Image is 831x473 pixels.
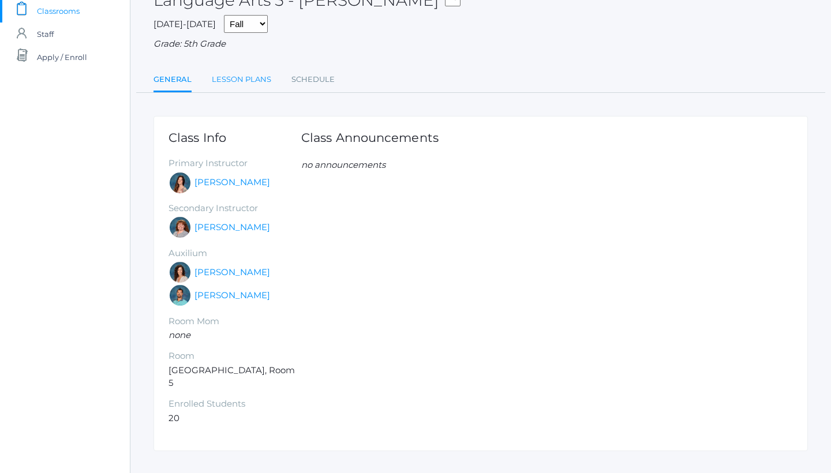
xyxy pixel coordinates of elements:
[169,216,192,239] div: Sarah Bence
[169,399,301,409] h5: Enrolled Students
[169,171,192,194] div: Rebecca Salazar
[212,68,271,91] a: Lesson Plans
[169,131,301,144] h1: Class Info
[37,22,54,46] span: Staff
[154,68,192,93] a: General
[154,18,216,29] span: [DATE]-[DATE]
[169,284,192,307] div: Westen Taylor
[169,261,192,284] div: Cari Burke
[194,221,270,234] a: [PERSON_NAME]
[291,68,335,91] a: Schedule
[154,37,808,51] div: Grade: 5th Grade
[169,249,301,258] h5: Auxilium
[301,131,439,144] h1: Class Announcements
[169,204,301,213] h5: Secondary Instructor
[169,329,190,340] em: none
[169,351,301,361] h5: Room
[301,159,385,170] em: no announcements
[169,131,301,425] div: [GEOGRAPHIC_DATA], Room 5
[37,46,87,69] span: Apply / Enroll
[194,176,270,189] a: [PERSON_NAME]
[194,266,270,279] a: [PERSON_NAME]
[169,317,301,326] h5: Room Mom
[169,159,301,168] h5: Primary Instructor
[194,289,270,302] a: [PERSON_NAME]
[169,412,301,425] li: 20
